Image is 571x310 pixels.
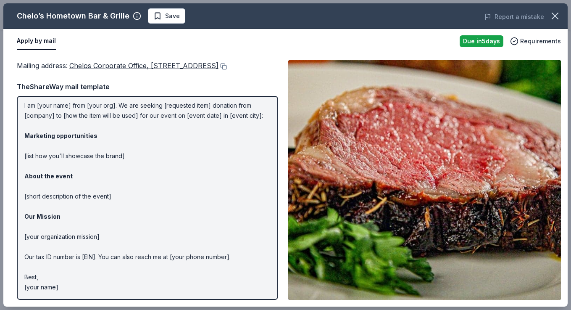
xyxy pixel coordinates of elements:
button: Report a mistake [484,12,544,22]
img: Image for Chelo’s Hometown Bar & Grille [288,60,561,300]
span: Save [165,11,180,21]
div: Due in 5 days [460,35,503,47]
div: Mailing address : [17,60,278,71]
button: Apply by mail [17,32,56,50]
p: Hi [name/there], I am [your name] from [your org]. We are seeking [requested item] donation from ... [24,80,271,292]
strong: About the event [24,172,73,180]
span: Chelos Corporate Office, [STREET_ADDRESS] [69,61,218,70]
div: TheShareWay mail template [17,81,278,92]
strong: Our Mission [24,213,61,220]
button: Requirements [510,36,561,46]
span: Requirements [520,36,561,46]
button: Save [148,8,185,24]
div: Chelo’s Hometown Bar & Grille [17,9,129,23]
strong: Marketing opportunities [24,132,97,139]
